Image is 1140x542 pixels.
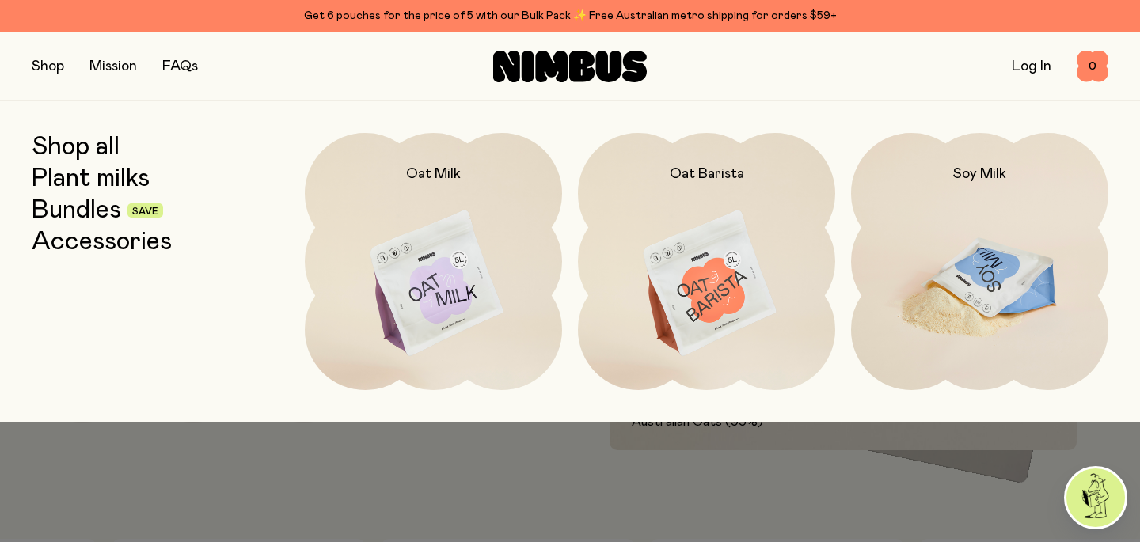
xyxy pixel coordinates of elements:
[406,165,461,184] h2: Oat Milk
[162,59,198,74] a: FAQs
[670,165,744,184] h2: Oat Barista
[132,207,158,216] span: Save
[1077,51,1108,82] button: 0
[32,165,150,193] a: Plant milks
[578,133,835,390] a: Oat Barista
[89,59,137,74] a: Mission
[32,196,121,225] a: Bundles
[851,133,1108,390] a: Soy Milk
[32,133,120,161] a: Shop all
[32,6,1108,25] div: Get 6 pouches for the price of 5 with our Bulk Pack ✨ Free Australian metro shipping for orders $59+
[1066,468,1125,527] img: agent
[305,133,562,390] a: Oat Milk
[953,165,1006,184] h2: Soy Milk
[1012,59,1051,74] a: Log In
[32,228,172,256] a: Accessories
